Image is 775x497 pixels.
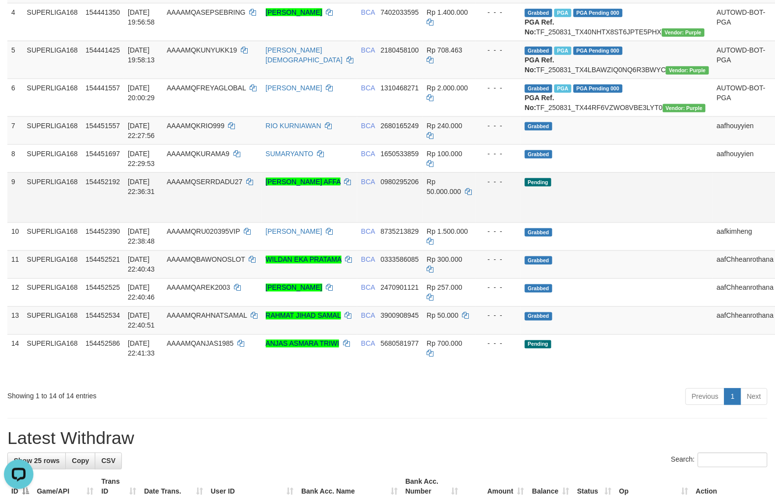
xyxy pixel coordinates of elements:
[525,312,552,321] span: Grabbed
[480,177,517,187] div: - - -
[361,122,375,130] span: BCA
[741,388,768,405] a: Next
[7,222,23,250] td: 10
[7,144,23,172] td: 8
[167,228,240,236] span: AAAAMQRU020395VIP
[666,66,709,75] span: Vendor URL: https://trx4.1velocity.biz
[167,46,237,54] span: AAAAMQKUNYUKK19
[427,256,462,264] span: Rp 300.000
[381,228,419,236] span: Copy 8735213829 to clipboard
[86,340,120,348] span: 154452586
[554,9,572,17] span: Marked by aafsoycanthlai
[7,387,316,401] div: Showing 1 to 14 of 14 entries
[480,149,517,159] div: - - -
[427,122,462,130] span: Rp 240.000
[525,178,551,187] span: Pending
[65,453,95,469] a: Copy
[361,312,375,320] span: BCA
[525,284,552,293] span: Grabbed
[525,56,554,74] b: PGA Ref. No:
[381,284,419,292] span: Copy 2470901121 to clipboard
[167,122,225,130] span: AAAAMQKRIO999
[525,9,552,17] span: Grabbed
[525,122,552,131] span: Grabbed
[128,122,155,139] span: [DATE] 22:27:56
[381,312,419,320] span: Copy 3900908945 to clipboard
[361,150,375,158] span: BCA
[128,312,155,330] span: [DATE] 22:40:51
[167,312,247,320] span: AAAAMQRAHNATSAMAL
[23,79,82,116] td: SUPERLIGA168
[167,256,245,264] span: AAAAMQBAWONOSLOT
[361,46,375,54] span: BCA
[381,256,419,264] span: Copy 0333586085 to clipboard
[554,47,572,55] span: Marked by aafsoycanthlai
[525,340,551,349] span: Pending
[4,4,33,33] button: Open LiveChat chat widget
[480,283,517,293] div: - - -
[724,388,741,405] a: 1
[7,116,23,144] td: 7
[7,334,23,385] td: 14
[381,122,419,130] span: Copy 2680165249 to clipboard
[128,46,155,64] span: [DATE] 19:58:13
[86,284,120,292] span: 154452525
[167,340,233,348] span: AAAAMQANJAS1985
[86,8,120,16] span: 154441350
[7,79,23,116] td: 6
[266,178,341,186] a: [PERSON_NAME] AFFA
[381,8,419,16] span: Copy 7402033595 to clipboard
[521,41,713,79] td: TF_250831_TX4LBAWZIQ0NQ6R3BWYC
[266,312,341,320] a: RAHMAT JIHAD SAMAL
[266,84,322,92] a: [PERSON_NAME]
[361,8,375,16] span: BCA
[480,227,517,237] div: - - -
[427,150,462,158] span: Rp 100.000
[427,84,468,92] span: Rp 2.000.000
[266,340,340,348] a: ANJAS ASMARA TRIWI
[7,453,66,469] a: Show 25 rows
[7,41,23,79] td: 5
[427,46,462,54] span: Rp 708.463
[521,79,713,116] td: TF_250831_TX44RF6VZWO8VBE3LYT0
[381,150,419,158] span: Copy 1650533859 to clipboard
[86,228,120,236] span: 154452390
[167,284,230,292] span: AAAAMQAREK2003
[72,457,89,465] span: Copy
[128,178,155,195] span: [DATE] 22:36:31
[23,3,82,41] td: SUPERLIGA168
[7,250,23,278] td: 11
[574,47,623,55] span: PGA Pending
[480,45,517,55] div: - - -
[361,256,375,264] span: BCA
[381,178,419,186] span: Copy 0980295206 to clipboard
[525,18,554,36] b: PGA Ref. No:
[128,284,155,302] span: [DATE] 22:40:46
[525,256,552,265] span: Grabbed
[381,340,419,348] span: Copy 5680581977 to clipboard
[23,172,82,222] td: SUPERLIGA168
[128,84,155,102] span: [DATE] 20:00:29
[361,228,375,236] span: BCA
[86,312,120,320] span: 154452534
[427,228,468,236] span: Rp 1.500.000
[361,178,375,186] span: BCA
[361,340,375,348] span: BCA
[427,312,459,320] span: Rp 50.000
[480,311,517,321] div: - - -
[167,84,246,92] span: AAAAMQFREYAGLOBAL
[23,278,82,306] td: SUPERLIGA168
[266,228,322,236] a: [PERSON_NAME]
[480,83,517,93] div: - - -
[128,256,155,274] span: [DATE] 22:40:43
[23,334,82,385] td: SUPERLIGA168
[480,255,517,265] div: - - -
[101,457,115,465] span: CSV
[480,121,517,131] div: - - -
[128,228,155,246] span: [DATE] 22:38:48
[266,256,342,264] a: WILDAN EKA PRATAMA
[381,46,419,54] span: Copy 2180458100 to clipboard
[266,8,322,16] a: [PERSON_NAME]
[95,453,122,469] a: CSV
[23,222,82,250] td: SUPERLIGA168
